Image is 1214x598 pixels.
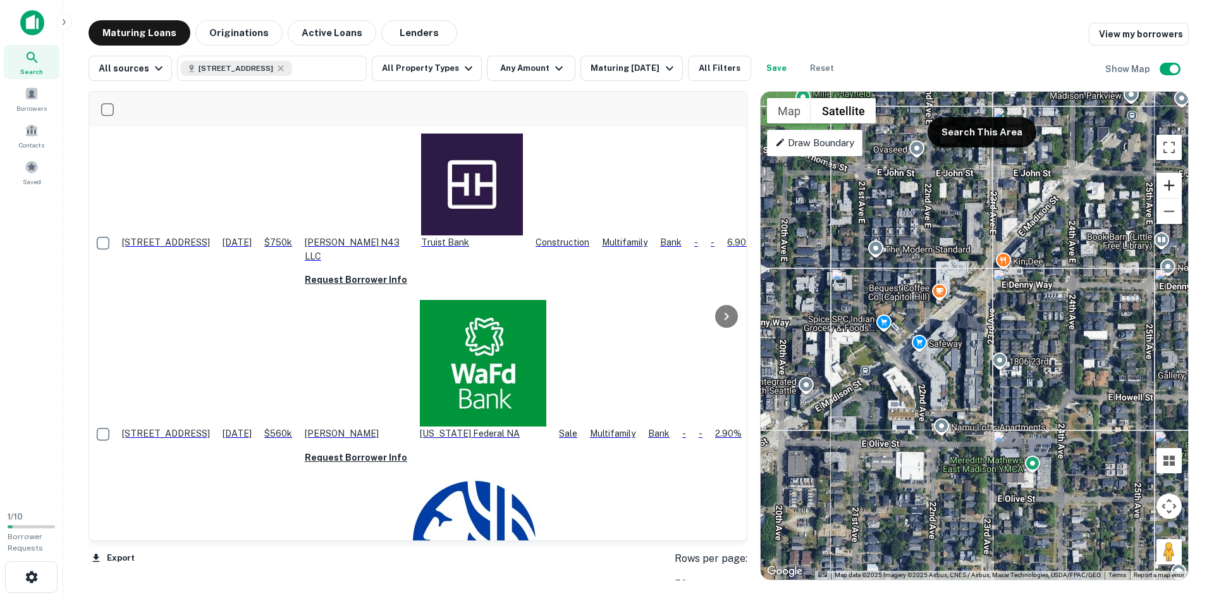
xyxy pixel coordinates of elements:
[688,56,751,81] button: All Filters
[8,532,43,552] span: Borrower Requests
[421,134,523,235] img: picture
[1108,571,1126,578] a: Terms (opens in new tab)
[4,155,59,189] a: Saved
[89,549,138,568] button: Export
[694,235,698,249] p: -
[1151,497,1214,558] iframe: Chat Widget
[591,61,677,76] div: Maturing [DATE]
[4,118,59,153] a: Contacts
[536,235,589,249] div: This loan purpose was for construction
[802,56,842,81] button: Reset
[372,56,482,81] button: All Property Types
[660,235,682,249] p: Bank
[487,56,575,81] button: Any Amount
[835,571,1101,578] span: Map data ©2025 Imagery ©2025 Airbus, CNES / Airbus, Maxar Technologies, USDA/FPAC/GEO
[19,140,44,150] span: Contacts
[305,450,407,465] button: Request Borrower Info
[1156,448,1182,473] button: Tilt map
[20,10,44,35] img: capitalize-icon.png
[1156,199,1182,224] button: Zoom out
[1089,23,1189,46] a: View my borrowers
[89,20,190,46] button: Maturing Loans
[1156,135,1182,160] button: Toggle fullscreen view
[675,576,747,592] div: 50
[767,98,811,123] button: Show street map
[421,134,523,249] div: Truist Bank
[818,571,827,577] button: Keyboard shortcuts
[1156,173,1182,198] button: Zoom in
[764,563,806,580] img: Google
[590,427,635,440] p: Multifamily
[928,117,1036,147] button: Search This Area
[711,237,714,247] span: -
[264,427,292,440] p: $560k
[8,512,23,521] span: 1 / 10
[682,427,686,440] p: -
[4,45,59,79] a: Search
[288,20,376,46] button: Active Loans
[305,272,407,287] button: Request Borrower Info
[648,427,670,440] p: Bank
[89,56,172,81] button: All sources
[305,235,408,263] p: [PERSON_NAME] N43 LLC
[559,427,577,440] div: Sale
[602,235,647,249] p: Multifamily
[20,66,43,77] span: Search
[199,63,273,74] span: [STREET_ADDRESS]
[775,135,854,151] p: Draw Boundary
[305,427,407,440] p: [PERSON_NAME]
[23,177,41,187] span: Saved
[195,20,283,46] button: Originations
[727,235,754,249] p: 6.90%
[223,235,252,249] p: [DATE]
[420,300,546,440] div: [US_STATE] Federal NA
[1156,494,1182,519] button: Map camera controls
[381,20,457,46] button: Lenders
[1105,62,1152,76] h6: Show Map
[264,235,292,249] p: $750k
[699,428,702,439] span: -
[811,98,876,123] button: Show satellite imagery
[122,427,210,440] p: [STREET_ADDRESS]
[756,56,797,81] button: Save your search to get updates of matches that match your search criteria.
[761,156,862,171] p: Hide Parcels
[4,82,59,116] a: Borrowers
[122,235,210,249] p: [STREET_ADDRESS]
[1134,571,1184,578] a: Report a map error
[764,563,806,580] a: Open this area in Google Maps (opens a new window)
[99,61,166,76] div: All sources
[580,56,682,81] button: Maturing [DATE]
[675,551,747,566] p: Rows per page:
[420,300,546,427] img: picture
[761,92,1188,580] div: 0 0
[16,103,47,113] span: Borrowers
[223,427,252,440] p: [DATE]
